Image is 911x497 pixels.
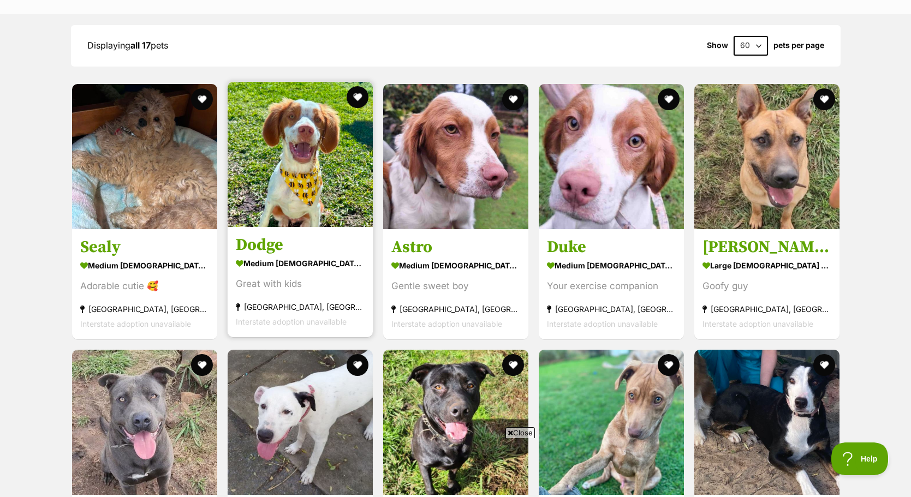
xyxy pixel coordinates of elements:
[191,354,213,376] button: favourite
[539,229,684,339] a: Duke medium [DEMOGRAPHIC_DATA] Dog Your exercise companion [GEOGRAPHIC_DATA], [GEOGRAPHIC_DATA] I...
[702,319,813,328] span: Interstate adoption unavailable
[391,302,520,316] div: [GEOGRAPHIC_DATA], [GEOGRAPHIC_DATA]
[80,319,191,328] span: Interstate adoption unavailable
[502,354,524,376] button: favourite
[87,40,168,51] span: Displaying pets
[80,279,209,294] div: Adorable cutie 🥰
[547,258,676,273] div: medium [DEMOGRAPHIC_DATA] Dog
[831,442,889,475] iframe: Help Scout Beacon - Open
[391,319,502,328] span: Interstate adoption unavailable
[383,84,528,229] img: Astro
[502,88,524,110] button: favourite
[702,237,831,258] h3: [PERSON_NAME] 💜
[702,258,831,273] div: large [DEMOGRAPHIC_DATA] Dog
[347,354,368,376] button: favourite
[80,237,209,258] h3: Sealy
[191,88,213,110] button: favourite
[547,319,658,328] span: Interstate adoption unavailable
[547,279,676,294] div: Your exercise companion
[547,237,676,258] h3: Duke
[228,82,373,227] img: Dodge
[391,258,520,273] div: medium [DEMOGRAPHIC_DATA] Dog
[707,41,728,50] span: Show
[72,84,217,229] img: Sealy
[694,84,839,229] img: Bruno 💜
[505,427,535,438] span: Close
[702,279,831,294] div: Goofy guy
[236,300,365,314] div: [GEOGRAPHIC_DATA], [GEOGRAPHIC_DATA]
[347,86,368,108] button: favourite
[236,277,365,291] div: Great with kids
[383,229,528,339] a: Astro medium [DEMOGRAPHIC_DATA] Dog Gentle sweet boy [GEOGRAPHIC_DATA], [GEOGRAPHIC_DATA] Interst...
[130,40,151,51] strong: all 17
[694,229,839,339] a: [PERSON_NAME] 💜 large [DEMOGRAPHIC_DATA] Dog Goofy guy [GEOGRAPHIC_DATA], [GEOGRAPHIC_DATA] Inter...
[694,350,839,495] img: Bonnie
[813,88,835,110] button: favourite
[236,235,365,255] h3: Dodge
[228,350,373,495] img: Ivy 💜
[539,350,684,495] img: Bentley 💙
[813,354,835,376] button: favourite
[257,442,654,492] iframe: Advertisement
[773,41,824,50] label: pets per page
[228,226,373,337] a: Dodge medium [DEMOGRAPHIC_DATA] Dog Great with kids [GEOGRAPHIC_DATA], [GEOGRAPHIC_DATA] Intersta...
[72,229,217,339] a: Sealy medium [DEMOGRAPHIC_DATA] Dog Adorable cutie 🥰 [GEOGRAPHIC_DATA], [GEOGRAPHIC_DATA] Interst...
[72,350,217,495] img: Boondie 💜
[547,302,676,316] div: [GEOGRAPHIC_DATA], [GEOGRAPHIC_DATA]
[391,279,520,294] div: Gentle sweet boy
[391,237,520,258] h3: Astro
[702,302,831,316] div: [GEOGRAPHIC_DATA], [GEOGRAPHIC_DATA]
[658,354,680,376] button: favourite
[539,84,684,229] img: Duke
[236,255,365,271] div: medium [DEMOGRAPHIC_DATA] Dog
[80,258,209,273] div: medium [DEMOGRAPHIC_DATA] Dog
[236,317,347,326] span: Interstate adoption unavailable
[383,350,528,495] img: George 💜
[658,88,680,110] button: favourite
[80,302,209,316] div: [GEOGRAPHIC_DATA], [GEOGRAPHIC_DATA]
